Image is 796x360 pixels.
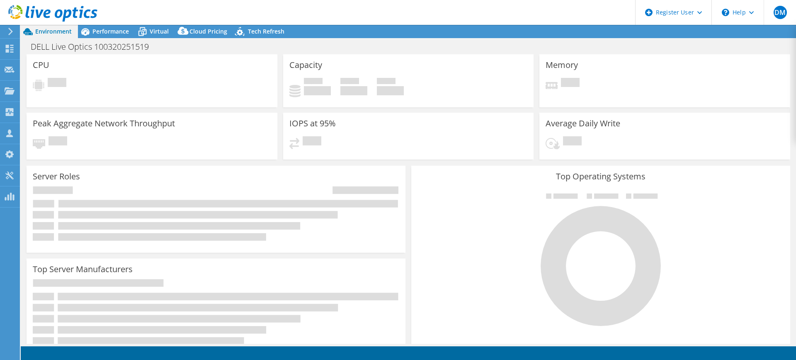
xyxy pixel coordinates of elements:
[563,136,582,147] span: Pending
[774,6,787,19] span: DM
[92,27,129,35] span: Performance
[377,78,396,86] span: Total
[289,119,336,128] h3: IOPS at 95%
[48,78,66,89] span: Pending
[49,136,67,147] span: Pending
[33,265,133,274] h3: Top Server Manufacturers
[27,42,162,51] h1: DELL Live Optics 100320251519
[561,78,580,89] span: Pending
[303,136,321,147] span: Pending
[417,172,784,181] h3: Top Operating Systems
[304,78,323,86] span: Used
[340,86,367,95] h4: 0 GiB
[248,27,284,35] span: Tech Refresh
[35,27,72,35] span: Environment
[546,119,620,128] h3: Average Daily Write
[33,172,80,181] h3: Server Roles
[33,60,49,70] h3: CPU
[546,60,578,70] h3: Memory
[340,78,359,86] span: Free
[150,27,169,35] span: Virtual
[722,9,729,16] svg: \n
[189,27,227,35] span: Cloud Pricing
[377,86,404,95] h4: 0 GiB
[33,119,175,128] h3: Peak Aggregate Network Throughput
[289,60,322,70] h3: Capacity
[304,86,331,95] h4: 0 GiB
